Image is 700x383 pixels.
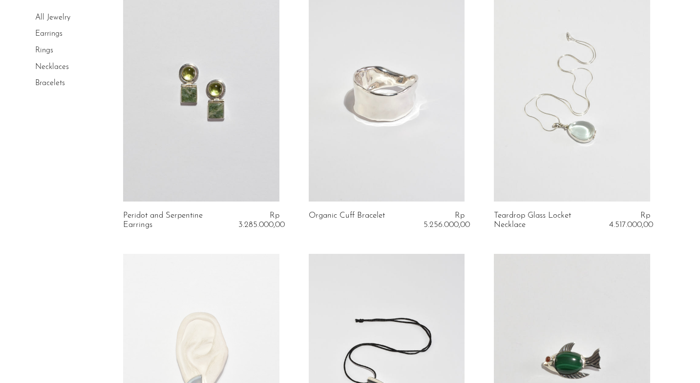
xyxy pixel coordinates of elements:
span: Rp 3.285.000,00 [238,211,285,228]
a: Teardrop Glass Locket Necklace [494,211,597,229]
a: Necklaces [35,63,69,71]
a: Peridot and Serpentine Earrings [123,211,227,229]
a: Organic Cuff Bracelet [309,211,385,229]
span: Rp 4.517.000,00 [609,211,653,228]
a: Rings [35,46,53,54]
a: Earrings [35,30,63,38]
span: Rp 5.256.000,00 [424,211,470,228]
a: All Jewelry [35,14,70,22]
a: Bracelets [35,79,65,87]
